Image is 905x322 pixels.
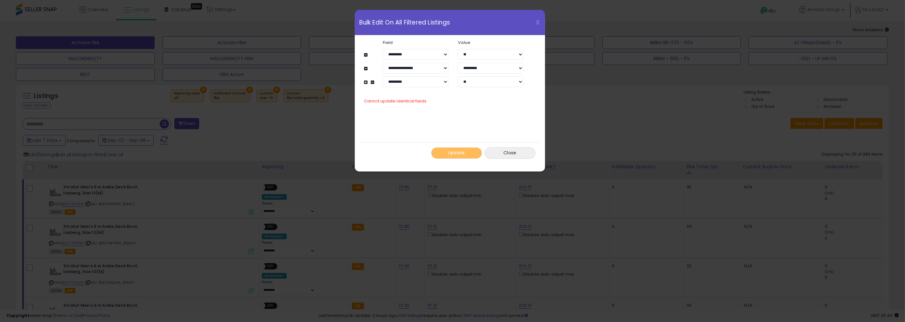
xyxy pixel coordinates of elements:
[453,40,528,45] label: Value
[360,19,450,25] span: Bulk Edit On All Filtered Listings
[448,150,465,156] span: Update
[485,147,536,158] button: Close
[378,40,453,45] label: Field
[364,98,427,104] span: Cannot update identical fields
[536,18,540,27] span: X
